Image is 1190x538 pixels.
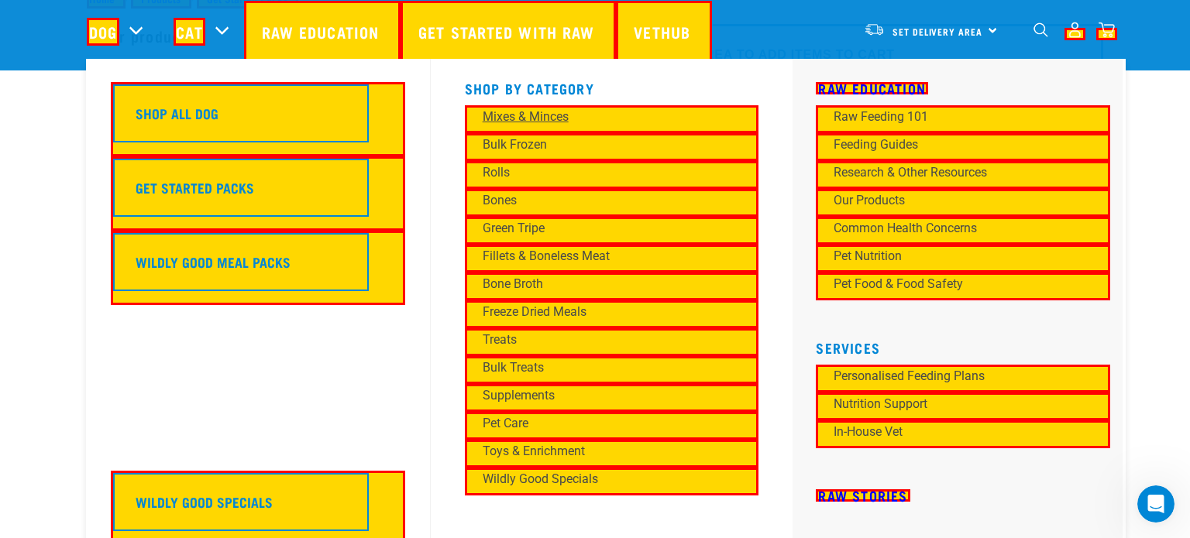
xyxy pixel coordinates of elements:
a: Bone Broth [465,272,759,300]
a: Raw Stories [816,489,910,502]
a: Raw Feeding 101 [816,105,1110,133]
a: Raw Education [816,82,928,94]
div: Treats [483,331,720,349]
h5: Get Started Packs [136,177,254,197]
img: van-moving.png [864,22,885,36]
div: Raw Feeding 101 [834,108,1071,126]
a: Bones [465,189,759,217]
div: Toys & Enrichment [483,442,720,461]
a: Bulk Treats [465,356,759,384]
a: Personalised Feeding Plans [816,365,1110,392]
a: Rolls [465,161,759,189]
div: Fillets & Boneless Meat [483,247,720,266]
div: Pet Food & Food Safety [834,275,1071,293]
div: Bulk Treats [483,358,720,377]
div: Rolls [483,163,720,182]
a: Raw Education [244,1,401,63]
a: Feeding Guides [816,133,1110,161]
div: Pet Nutrition [834,247,1071,266]
a: In-house vet [816,420,1110,448]
a: Toys & Enrichment [465,440,759,468]
h5: Services [816,340,1110,352]
a: Green Tripe [465,217,759,245]
a: Nutrition Support [816,392,1110,420]
h5: Wildly Good Meal Packs [136,252,291,272]
a: Pet Nutrition [816,245,1110,272]
a: Wildly Good Meal Packs [111,231,405,305]
h5: Shop By Category [465,81,759,93]
a: Freeze Dried Meals [465,300,759,328]
a: Our Products [816,189,1110,217]
div: Freeze Dried Meals [483,303,720,321]
a: Cat [174,18,205,46]
a: Shop All Dog [111,82,405,156]
div: Wildly Good Specials [483,470,720,488]
a: Pet Food & Food Safety [816,272,1110,300]
a: Supplements [465,384,759,412]
div: Bones [483,191,720,210]
a: Wildly Good Specials [465,468,759,495]
div: Pet Care [483,414,720,433]
a: Research & Other Resources [816,161,1110,189]
a: Get started with Raw [401,1,616,63]
div: Mixes & Minces [483,108,720,126]
h5: Wildly Good Specials [136,492,273,512]
div: Bone Broth [483,275,720,293]
div: Common Health Concerns [834,219,1071,238]
div: Supplements [483,386,720,405]
a: Treats [465,328,759,356]
div: Our Products [834,191,1071,210]
a: Vethub [616,1,712,63]
img: home-icon@2x.png [1099,22,1115,38]
a: Common Health Concerns [816,217,1110,245]
a: Get Started Packs [111,156,405,231]
iframe: Intercom live chat [1137,485,1175,523]
a: Dog [87,18,119,46]
a: Pet Care [465,412,759,440]
div: Green Tripe [483,219,720,238]
a: Mixes & Minces [465,105,759,133]
img: home-icon-1@2x.png [1034,22,1048,37]
img: user.png [1067,22,1083,38]
a: Fillets & Boneless Meat [465,245,759,272]
span: Set Delivery Area [892,29,982,34]
div: Bulk Frozen [483,135,720,154]
h5: Shop All Dog [136,103,218,123]
div: Research & Other Resources [834,163,1071,182]
div: Feeding Guides [834,135,1071,154]
a: Bulk Frozen [465,133,759,161]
